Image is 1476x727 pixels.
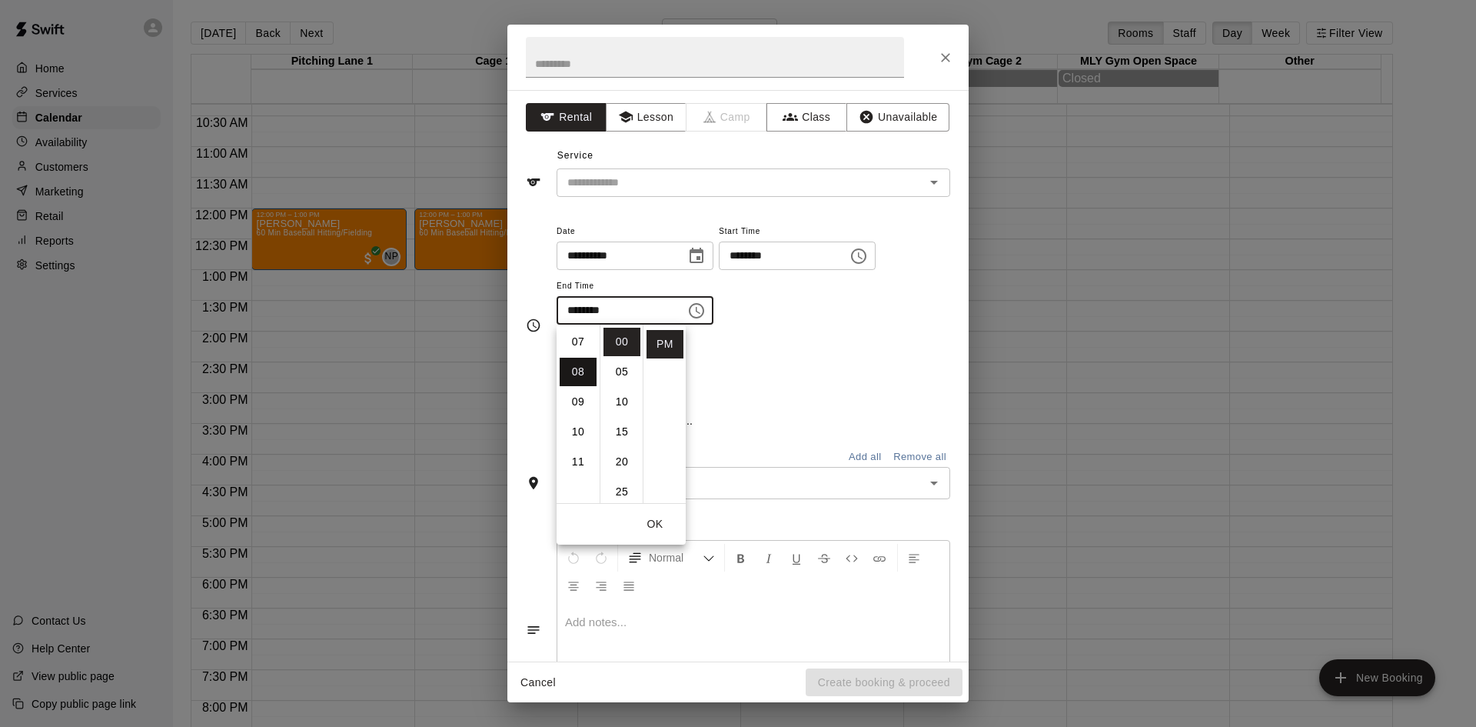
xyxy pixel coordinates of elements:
[621,544,721,572] button: Formatting Options
[603,418,640,446] li: 15 minutes
[866,544,893,572] button: Insert Link
[603,358,640,386] li: 5 minutes
[686,103,767,132] span: Camps can only be created in the Services page
[647,330,683,358] li: PM
[783,544,809,572] button: Format Underline
[588,544,614,572] button: Redo
[643,325,686,503] ul: Select meridiem
[600,325,643,503] ul: Select minutes
[901,544,927,572] button: Left Align
[923,172,945,193] button: Open
[560,572,587,599] button: Center Align
[526,318,541,333] svg: Timing
[649,550,703,565] span: Normal
[681,241,712,272] button: Choose date, selected date is Aug 22, 2025
[560,328,597,356] li: 7 hours
[603,478,640,506] li: 25 minutes
[811,544,837,572] button: Format Strikethrough
[560,448,597,476] li: 11 hours
[603,448,640,476] li: 20 minutes
[923,472,945,494] button: Open
[526,622,541,638] svg: Notes
[630,510,680,539] button: OK
[728,544,754,572] button: Format Bold
[932,44,959,72] button: Close
[557,150,593,161] span: Service
[846,103,949,132] button: Unavailable
[560,388,597,416] li: 9 hours
[681,295,712,326] button: Choose time, selected time is 8:00 PM
[526,175,541,190] svg: Service
[560,418,597,446] li: 10 hours
[843,241,874,272] button: Choose time, selected time is 6:30 PM
[840,445,889,469] button: Add all
[526,103,607,132] button: Rental
[616,572,642,599] button: Justify Align
[603,388,640,416] li: 10 minutes
[603,328,640,356] li: 0 minutes
[560,358,597,386] li: 8 hours
[557,276,713,297] span: End Time
[889,445,950,469] button: Remove all
[839,544,865,572] button: Insert Code
[766,103,847,132] button: Class
[557,512,950,536] span: Notes
[560,544,587,572] button: Undo
[606,103,686,132] button: Lesson
[756,544,782,572] button: Format Italics
[557,325,600,503] ul: Select hours
[588,572,614,599] button: Right Align
[526,475,541,491] svg: Rooms
[514,669,563,697] button: Cancel
[719,222,876,242] span: Start Time
[557,222,713,242] span: Date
